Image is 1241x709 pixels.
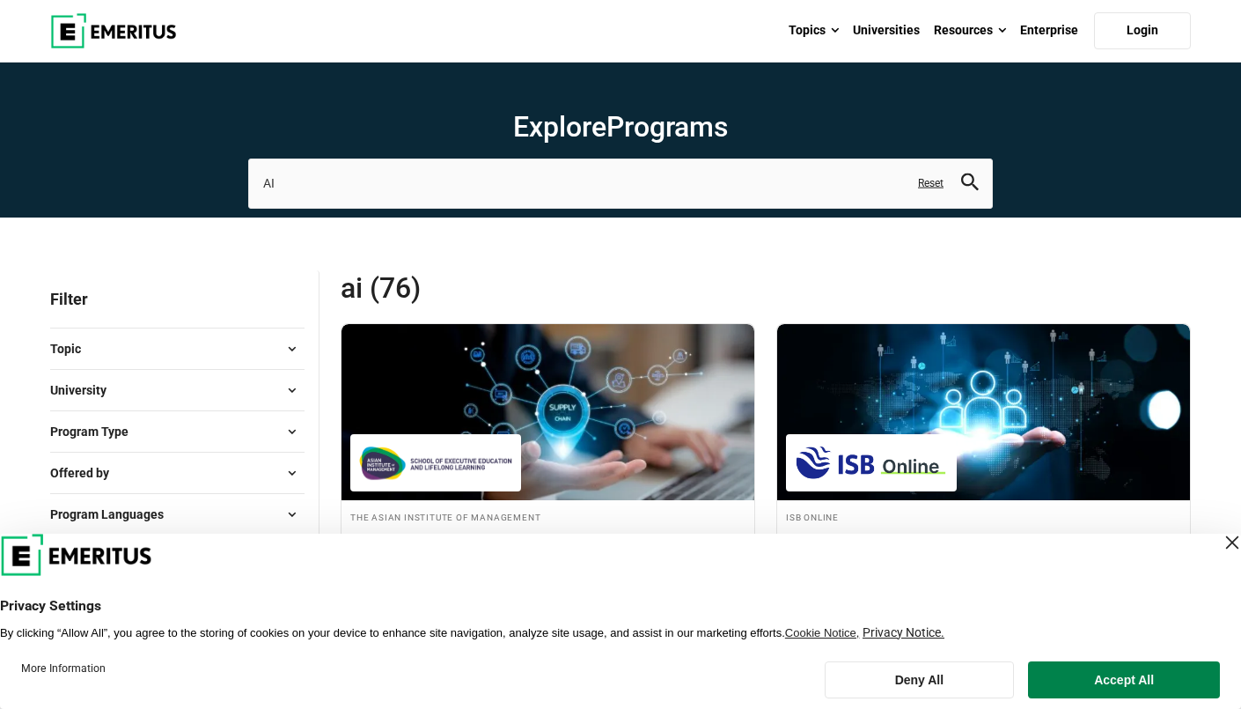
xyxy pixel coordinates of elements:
[786,532,1181,554] h4: Transforming HR with Analytics and AI
[50,270,305,328] p: Filter
[795,443,948,483] img: ISB Online
[50,505,178,524] span: Program Languages
[961,174,979,194] button: search
[777,324,1190,642] a: Leadership Course by ISB Online - September 30, 2025 ISB Online ISB Online Transforming HR with A...
[50,422,143,441] span: Program Type
[961,178,979,195] a: search
[606,110,728,144] span: Programs
[50,336,305,362] button: Topic
[248,159,993,208] input: search-page
[341,324,754,500] img: Executive Certificate in Supply Chain & Operations with AI | Online Supply Chain and Operations C...
[341,270,766,306] span: AI (76)
[248,109,993,144] h1: Explore
[350,532,745,576] h4: Executive Certificate in Supply Chain & Operations with AI
[50,339,95,358] span: Topic
[341,324,754,633] a: Supply Chain and Operations Course by The Asian Institute of Management - November 7, 2025 The As...
[777,324,1190,500] img: Transforming HR with Analytics and AI | Online Leadership Course
[50,501,305,528] button: Program Languages
[50,460,305,486] button: Offered by
[50,380,121,400] span: University
[1094,12,1191,49] a: Login
[50,377,305,403] button: University
[918,176,944,191] a: Reset search
[359,443,512,483] img: The Asian Institute of Management
[50,418,305,445] button: Program Type
[50,463,123,483] span: Offered by
[350,509,745,524] h4: The Asian Institute of Management
[786,509,1181,524] h4: ISB Online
